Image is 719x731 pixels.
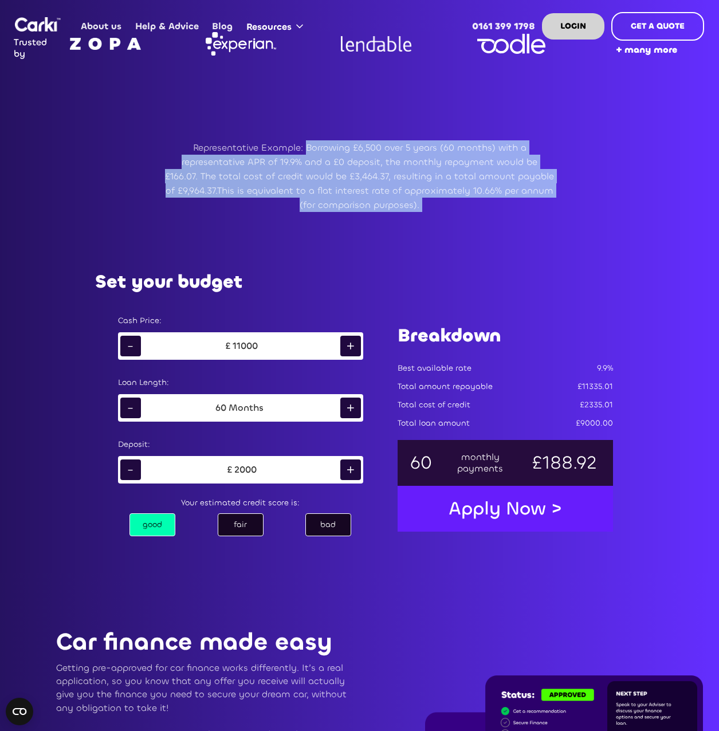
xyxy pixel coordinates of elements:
div: monthly payments [456,451,504,474]
div: Loan Length: [118,377,363,388]
div: + [340,398,361,418]
div: 11000 [233,340,258,352]
div: £ [223,340,233,352]
a: About us [74,4,128,49]
strong: GET A QUOTE [631,21,685,32]
div: £188.92 [527,457,601,469]
div: Your estimated credit score is: [107,495,375,511]
strong: LOGIN [560,21,586,32]
a: Help & Advice [128,4,205,49]
h1: Breakdown [398,323,613,348]
div: - [120,336,141,356]
p: Car finance made easy [56,629,353,655]
div: Deposit: [118,439,363,450]
p: Representative Example: Borrowing £6,500 over 5 years (60 months) with a representative APR of 19... [165,140,555,212]
a: Blog [206,4,239,49]
div: Best available rate [398,363,472,374]
a: LOGIN [542,13,604,40]
div: Total loan amount [398,418,470,429]
div: £ [225,464,234,475]
a: GET A QUOTE [611,12,704,41]
div: £2335.01 [580,399,613,411]
div: £9000.00 [576,418,613,429]
a: Apply Now > [437,491,573,526]
div: Cash Price: [118,315,363,327]
div: Months [226,402,266,414]
div: Resources [239,5,315,48]
h2: Set your budget [95,272,242,292]
div: 2000 [234,464,257,475]
div: Total cost of credit [398,399,470,411]
div: 60 [409,457,433,469]
div: - [120,398,141,418]
div: £11335.01 [577,381,613,392]
strong: 0161 399 1798 [472,20,535,32]
strong: + many more [616,44,677,56]
div: 60 [215,402,226,414]
a: 0161 399 1798 [466,4,542,49]
div: Resources [246,21,292,33]
div: 9.9% [597,363,613,374]
div: Total amount repayable [398,381,493,392]
div: + [340,459,361,480]
a: home [15,17,61,32]
div: + [340,336,361,356]
button: Open CMP widget [6,698,33,725]
div: - [120,459,141,480]
img: Logo [15,17,61,32]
